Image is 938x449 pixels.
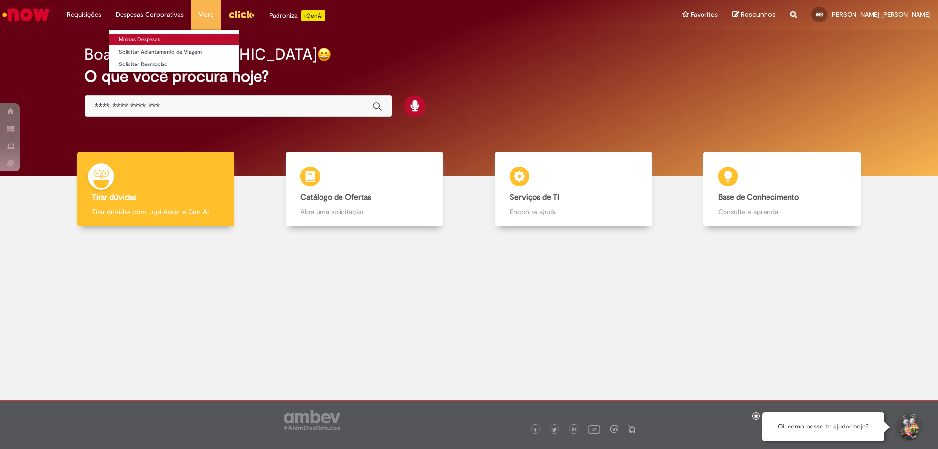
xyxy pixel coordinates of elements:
span: [PERSON_NAME] [PERSON_NAME] [830,10,931,19]
img: logo_footer_facebook.png [533,428,538,432]
b: Serviços de TI [510,192,559,202]
a: Tirar dúvidas Tirar dúvidas com Lupi Assist e Gen Ai [51,152,260,227]
a: Solicitar Adiantamento de Viagem [109,47,239,58]
span: Despesas Corporativas [116,10,184,20]
span: More [198,10,213,20]
h2: O que você procura hoje? [85,68,854,85]
img: happy-face.png [317,47,331,62]
h2: Boa tarde, [GEOGRAPHIC_DATA] [85,46,317,63]
img: ServiceNow [1,5,51,24]
a: Base de Conhecimento Consulte e aprenda [678,152,887,227]
b: Catálogo de Ofertas [300,192,371,202]
a: Rascunhos [732,10,776,20]
b: Base de Conhecimento [718,192,799,202]
div: Padroniza [269,10,325,21]
img: logo_footer_workplace.png [610,425,618,433]
p: Consulte e aprenda [718,207,846,216]
span: WB [816,11,823,18]
p: +GenAi [301,10,325,21]
a: Minhas Despesas [109,34,239,45]
b: Tirar dúvidas [92,192,136,202]
img: logo_footer_linkedin.png [572,427,576,433]
a: Catálogo de Ofertas Abra uma solicitação [260,152,469,227]
img: logo_footer_twitter.png [552,428,557,432]
span: Favoritos [691,10,718,20]
div: Oi, como posso te ajudar hoje? [762,412,884,441]
img: logo_footer_ambev_rotulo_gray.png [284,410,340,430]
p: Tirar dúvidas com Lupi Assist e Gen Ai [92,207,220,216]
button: Iniciar Conversa de Suporte [894,412,923,442]
img: logo_footer_youtube.png [588,423,600,435]
img: click_logo_yellow_360x200.png [228,7,255,21]
p: Encontre ajuda [510,207,638,216]
a: Serviços de TI Encontre ajuda [469,152,678,227]
ul: Despesas Corporativas [108,29,240,73]
a: Solicitar Reembolso [109,59,239,70]
p: Abra uma solicitação [300,207,428,216]
span: Requisições [67,10,101,20]
span: Rascunhos [741,10,776,19]
img: logo_footer_naosei.png [628,425,637,433]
